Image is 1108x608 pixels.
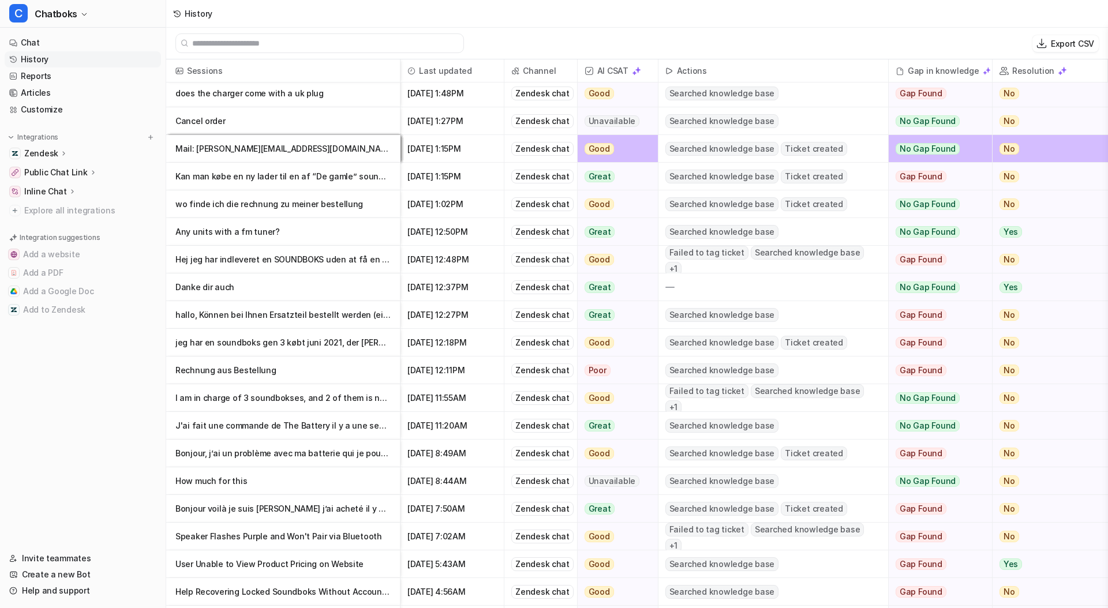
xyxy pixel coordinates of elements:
div: Zendesk chat [511,253,574,267]
span: Ticket created [781,336,847,350]
p: Danke dir auch [175,273,391,301]
img: Add a Google Doc [10,288,17,295]
span: No Gap Found [896,475,960,487]
span: Searched knowledge base [665,557,778,571]
span: [DATE] 1:27PM [405,107,499,135]
span: Great [585,503,615,515]
p: hallo, Können bei Ihnen Ersatzteil bestellt werden (eine Platine für eine Soundb [175,301,391,329]
span: Searched knowledge base [665,142,778,156]
span: No [1000,531,1019,542]
div: Zendesk chat [511,280,574,294]
span: Great [585,226,615,238]
p: wo finde ich die rechnung zu meiner bestellung [175,190,391,218]
div: Zendesk chat [511,474,574,488]
button: No [993,495,1098,523]
span: Gap Found [896,448,946,459]
span: No [1000,309,1019,321]
button: Good [578,384,651,412]
button: Yes [993,273,1098,301]
span: No Gap Found [896,143,960,155]
span: No [1000,586,1019,598]
span: [DATE] 1:02PM [405,190,499,218]
h2: Actions [677,59,707,82]
span: Searched knowledge base [665,87,778,100]
span: Gap Found [896,586,946,598]
span: Sessions [171,59,395,82]
button: No [993,301,1098,329]
button: No [993,107,1098,135]
button: Good [578,80,651,107]
p: Integrations [17,133,58,142]
span: Failed to tag ticket [665,523,748,536]
button: Yes [993,218,1098,246]
div: Zendesk chat [511,114,574,128]
button: No [993,356,1098,384]
a: Invite teammates [5,550,161,566]
span: Unavailable [585,115,639,127]
span: Chatboks [35,6,77,22]
button: Gap Found [889,356,983,384]
button: Great [578,495,651,523]
span: Unavailable [585,475,639,487]
span: Explore all integrations [24,201,156,220]
span: [DATE] 1:15PM [405,163,499,190]
p: jeg har en soundboks gen 3 købt juni 2021, der [PERSON_NAME] død. batteriet lader fint [175,329,391,356]
span: Searched knowledge base [665,170,778,183]
button: Integrations [5,132,62,143]
a: Explore all integrations [5,202,161,219]
span: Poor [585,365,611,376]
div: Zendesk chat [511,197,574,211]
span: Ticket created [781,142,847,156]
span: Good [585,143,614,155]
img: Add to Zendesk [10,306,17,313]
span: Gap Found [896,88,946,99]
span: Searched knowledge base [665,585,778,599]
span: [DATE] 8:44AM [405,467,499,495]
span: Gap Found [896,365,946,376]
a: Create a new Bot [5,566,161,583]
a: Chat [5,35,161,51]
span: Great [585,309,615,321]
span: No [1000,337,1019,348]
span: Good [585,558,614,570]
p: Inline Chat [24,186,67,197]
p: Help Recovering Locked Soundboks Without Account Access [175,578,391,606]
span: No [1000,198,1019,210]
span: No [1000,475,1019,487]
span: Ticket created [781,502,847,516]
span: Gap Found [896,171,946,182]
button: Great [578,273,651,301]
button: Add a websiteAdd a website [5,245,161,264]
span: Good [585,337,614,348]
span: [DATE] 4:56AM [405,578,499,606]
span: No [1000,88,1019,99]
img: Add a PDF [10,269,17,276]
div: Zendesk chat [511,391,574,405]
span: No Gap Found [896,392,960,404]
button: Good [578,246,651,273]
button: Add a Google DocAdd a Google Doc [5,282,161,301]
img: Inline Chat [12,188,18,195]
span: [DATE] 7:02AM [405,523,499,550]
span: [DATE] 12:48PM [405,246,499,273]
button: No [993,190,1098,218]
span: Searched knowledge base [751,523,864,536]
p: User Unable to View Product Pricing on Website [175,550,391,578]
span: Yes [1000,226,1022,238]
button: No Gap Found [889,135,983,163]
button: No [993,523,1098,550]
span: Yes [1000,282,1022,293]
span: [DATE] 1:48PM [405,80,499,107]
span: Great [585,420,615,431]
span: Searched knowledge base [665,446,778,460]
div: Zendesk chat [511,502,574,516]
span: [DATE] 11:20AM [405,412,499,440]
p: Speaker Flashes Purple and Won't Pair via Bluetooth [175,523,391,550]
span: No [1000,171,1019,182]
button: Great [578,412,651,440]
div: Zendesk chat [511,142,574,156]
span: No [1000,254,1019,265]
span: Gap Found [896,558,946,570]
span: Good [585,88,614,99]
button: Good [578,190,651,218]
